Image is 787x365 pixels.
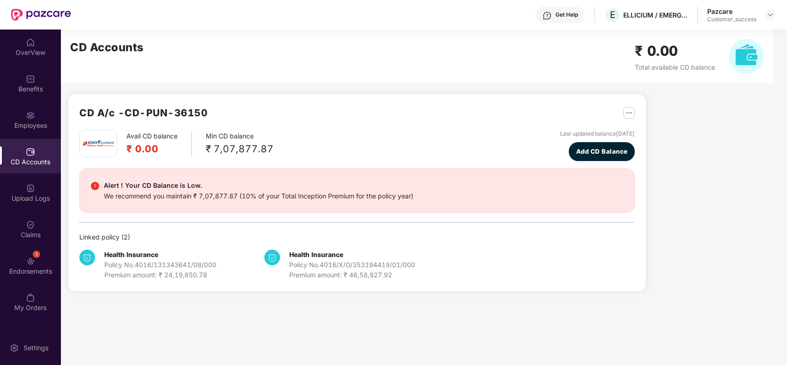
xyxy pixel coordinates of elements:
h2: CD Accounts [70,39,144,56]
div: Pazcare [707,7,757,16]
div: Customer_success [707,16,757,23]
div: Get Help [555,11,578,18]
div: ELLICIUM / EMERGYS SOLUTIONS PRIVATE LIMITED [623,11,688,19]
img: New Pazcare Logo [11,9,71,21]
img: svg+xml;base64,PHN2ZyBpZD0iRHJvcGRvd24tMzJ4MzIiIHhtbG5zPSJodHRwOi8vd3d3LnczLm9yZy8yMDAwL3N2ZyIgd2... [767,11,774,18]
span: Total available CD balance [635,63,715,71]
img: svg+xml;base64,PHN2ZyB4bWxucz0iaHR0cDovL3d3dy53My5vcmcvMjAwMC9zdmciIHhtbG5zOnhsaW5rPSJodHRwOi8vd3... [729,39,764,74]
img: svg+xml;base64,PHN2ZyBpZD0iSGVscC0zMngzMiIgeG1sbnM9Imh0dHA6Ly93d3cudzMub3JnLzIwMDAvc3ZnIiB3aWR0aD... [543,11,552,20]
span: E [610,9,615,20]
h2: ₹ 0.00 [635,40,715,62]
